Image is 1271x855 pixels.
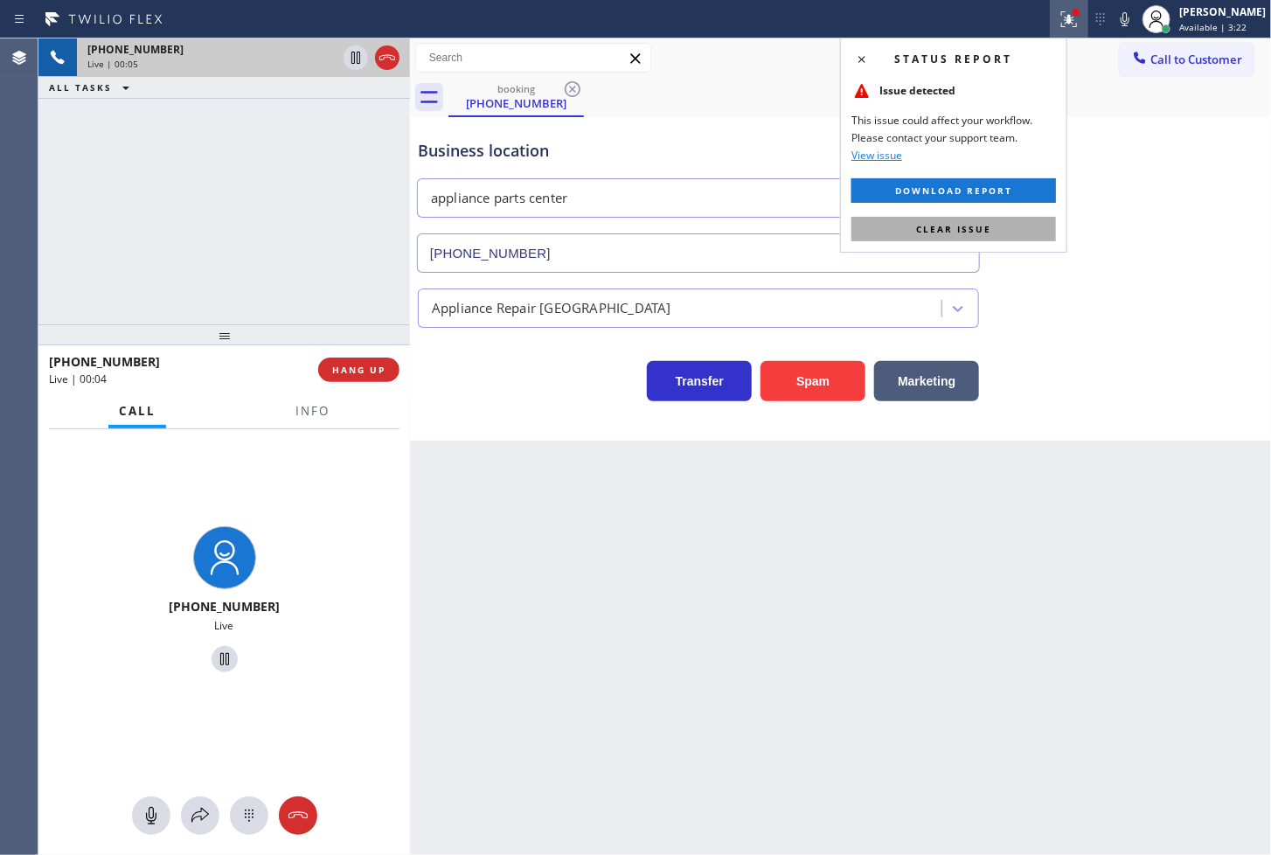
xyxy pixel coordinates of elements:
[1179,21,1247,33] span: Available | 3:22
[761,361,865,401] button: Spam
[1179,4,1266,19] div: [PERSON_NAME]
[344,45,368,70] button: Hold Customer
[212,646,238,672] button: Hold Customer
[87,42,184,57] span: [PHONE_NUMBER]
[418,139,979,163] div: Business location
[230,796,268,835] button: Open dialpad
[432,298,671,318] div: Appliance Repair [GEOGRAPHIC_DATA]
[119,403,156,419] span: Call
[450,78,582,115] div: (972) 814-0720
[49,372,107,386] span: Live | 00:04
[49,81,112,94] span: ALL TASKS
[332,364,385,376] span: HANG UP
[215,618,234,633] span: Live
[431,189,567,209] div: appliance parts center
[87,58,138,70] span: Live | 00:05
[417,233,980,273] input: Phone Number
[285,394,340,428] button: Info
[1113,7,1137,31] button: Mute
[1150,52,1242,67] span: Call to Customer
[874,361,979,401] button: Marketing
[108,394,166,428] button: Call
[169,598,280,615] span: [PHONE_NUMBER]
[647,361,752,401] button: Transfer
[295,403,330,419] span: Info
[318,358,399,382] button: HANG UP
[49,353,160,370] span: [PHONE_NUMBER]
[375,45,399,70] button: Hang up
[416,44,650,72] input: Search
[132,796,170,835] button: Mute
[38,77,147,98] button: ALL TASKS
[450,95,582,111] div: [PHONE_NUMBER]
[1120,43,1254,76] button: Call to Customer
[450,82,582,95] div: booking
[279,796,317,835] button: Hang up
[181,796,219,835] button: Open directory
